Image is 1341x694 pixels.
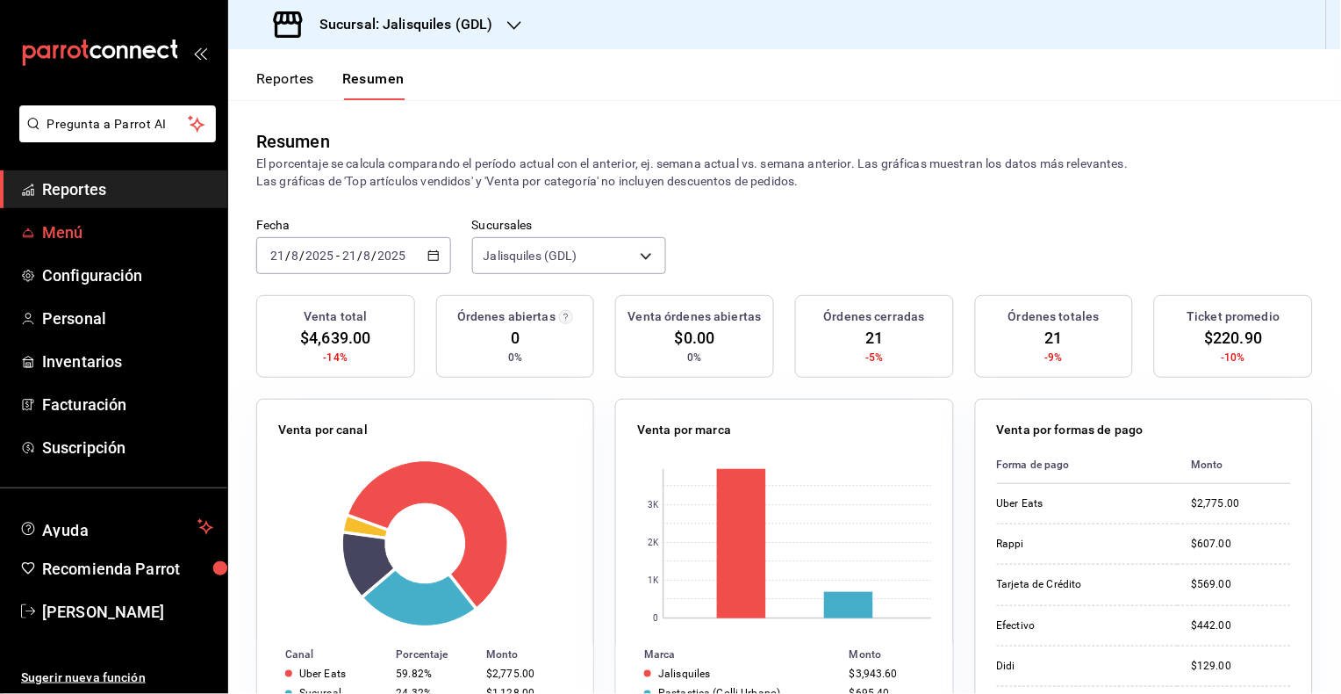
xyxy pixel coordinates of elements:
input: -- [341,249,357,263]
div: Uber Eats [997,496,1164,511]
button: Reportes [256,70,314,100]
span: / [299,249,305,263]
th: Porcentaje [389,645,479,664]
span: / [285,249,290,263]
span: Pregunta a Parrot AI [47,115,189,134]
div: $442.00 [1192,618,1291,633]
span: Reportes [42,177,213,201]
div: Resumen [256,128,330,155]
label: Sucursales [472,220,667,232]
span: Configuración [42,264,213,287]
text: 3K [649,501,660,510]
text: 1K [649,576,660,586]
span: Ayuda [42,517,190,538]
input: ---- [377,249,407,263]
a: Pregunta a Parrot AI [12,127,216,146]
span: -14% [324,350,348,365]
span: - [336,249,340,263]
div: $607.00 [1192,537,1291,552]
h3: Sucursal: Jalisquiles (GDL) [305,14,493,35]
button: open_drawer_menu [193,46,207,60]
div: navigation tabs [256,70,405,100]
text: 0 [654,614,659,624]
span: 0 [511,326,520,350]
label: Fecha [256,220,451,232]
th: Monto [479,645,593,664]
th: Monto [843,645,953,664]
div: $3,943.60 [850,668,925,680]
h3: Órdenes cerradas [824,307,925,326]
span: Suscripción [42,436,213,459]
h3: Órdenes totales [1008,307,1100,326]
div: Efectivo [997,618,1164,633]
h3: Órdenes abiertas [457,307,556,326]
span: -5% [865,350,883,365]
span: / [372,249,377,263]
span: -9% [1045,350,1063,365]
span: 0% [688,350,702,365]
span: Facturación [42,393,213,416]
input: -- [290,249,299,263]
span: Personal [42,307,213,330]
p: Venta por formas de pago [997,421,1144,439]
th: Forma de pago [997,446,1178,484]
div: Rappi [997,537,1164,552]
span: Jalisquiles (GDL) [484,247,577,264]
p: Venta por canal [278,421,368,439]
span: Recomienda Parrot [42,557,213,581]
input: -- [269,249,285,263]
p: El porcentaje se calcula comparando el período actual con el anterior, ej. semana actual vs. sema... [256,155,1313,190]
div: $2,775.00 [486,668,565,680]
span: -10% [1222,350,1246,365]
span: 21 [865,326,883,350]
div: $2,775.00 [1192,496,1291,511]
span: $0.00 [675,326,715,350]
h3: Venta órdenes abiertas [628,307,762,326]
span: / [357,249,362,263]
div: Uber Eats [299,668,346,680]
div: $129.00 [1192,659,1291,674]
th: Canal [257,645,389,664]
div: $569.00 [1192,577,1291,592]
input: ---- [305,249,334,263]
div: Didi [997,659,1164,674]
th: Monto [1178,446,1291,484]
button: Pregunta a Parrot AI [19,105,216,142]
span: Sugerir nueva función [21,669,213,687]
button: Resumen [342,70,405,100]
p: Venta por marca [637,421,731,439]
h3: Ticket promedio [1187,307,1280,326]
span: Inventarios [42,350,213,373]
h3: Venta total [304,307,367,326]
span: 21 [1045,326,1063,350]
span: Menú [42,220,213,244]
div: 59.82% [396,668,472,680]
input: -- [363,249,372,263]
div: Tarjeta de Crédito [997,577,1164,592]
text: 2K [649,539,660,548]
span: 0% [508,350,522,365]
div: Jalisquiles [658,668,710,680]
span: [PERSON_NAME] [42,600,213,624]
span: $4,639.00 [300,326,370,350]
th: Marca [616,645,843,664]
span: $220.90 [1205,326,1263,350]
